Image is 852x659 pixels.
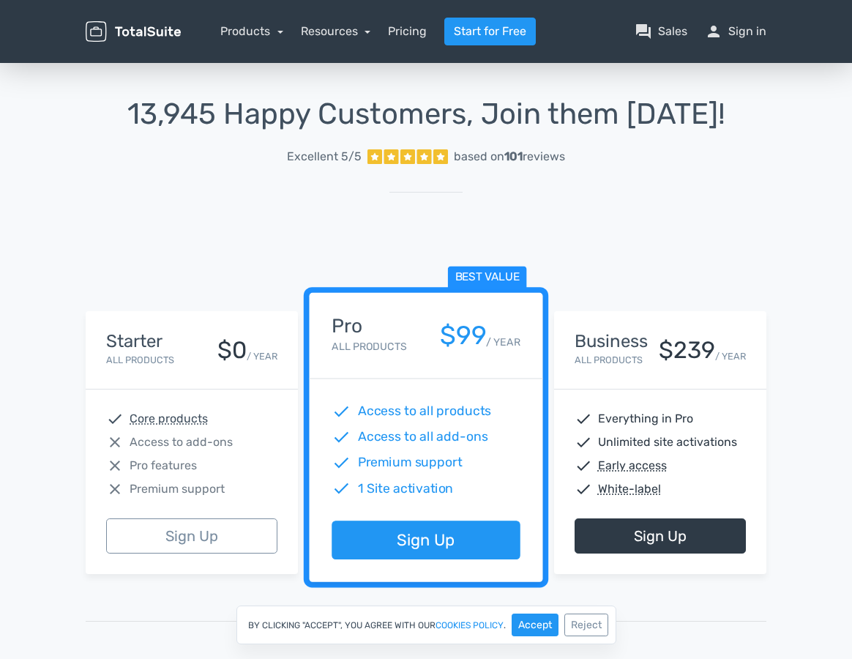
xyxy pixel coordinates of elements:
span: Premium support [357,453,462,472]
span: check [332,428,351,447]
span: check [332,402,351,421]
abbr: Early access [598,457,667,474]
div: $239 [659,338,715,363]
a: question_answerSales [635,23,687,40]
abbr: Core products [130,410,208,428]
span: Excellent 5/5 [287,148,362,165]
small: All Products [332,340,406,353]
a: personSign in [705,23,766,40]
span: check [106,410,124,428]
h4: Starter [106,332,174,351]
a: Sign Up [106,518,277,554]
span: close [106,457,124,474]
div: $0 [217,338,247,363]
span: Access to add-ons [130,433,233,451]
span: close [106,480,124,498]
span: 1 Site activation [357,479,453,498]
a: cookies policy [436,621,504,630]
a: Sign Up [332,521,520,560]
h4: Business [575,332,648,351]
span: check [332,453,351,472]
a: Products [220,24,283,38]
span: check [575,480,592,498]
span: Pro features [130,457,197,474]
a: Pricing [388,23,427,40]
div: $99 [440,321,487,350]
small: / YEAR [247,349,277,363]
small: All Products [106,354,174,365]
small: / YEAR [486,335,520,350]
h1: 13,945 Happy Customers, Join them [DATE]! [86,98,766,130]
span: close [106,433,124,451]
span: Unlimited site activations [598,433,737,451]
strong: 101 [504,149,523,163]
span: check [575,410,592,428]
small: / YEAR [715,349,746,363]
h4: Pro [332,316,406,337]
button: Accept [512,614,558,636]
img: TotalSuite for WordPress [86,21,181,42]
span: Access to all products [357,402,491,421]
div: By clicking "Accept", you agree with our . [236,606,616,644]
span: check [575,433,592,451]
a: Sign Up [575,518,746,554]
span: Premium support [130,480,225,498]
div: based on reviews [454,148,565,165]
a: Excellent 5/5 based on101reviews [86,142,766,171]
button: Reject [564,614,608,636]
span: person [705,23,722,40]
span: check [332,479,351,498]
span: Access to all add-ons [357,428,487,447]
a: Resources [301,24,371,38]
span: Everything in Pro [598,410,693,428]
a: Start for Free [444,18,536,45]
span: Best value [448,267,527,289]
span: check [575,457,592,474]
span: question_answer [635,23,652,40]
small: All Products [575,354,643,365]
abbr: White-label [598,480,661,498]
